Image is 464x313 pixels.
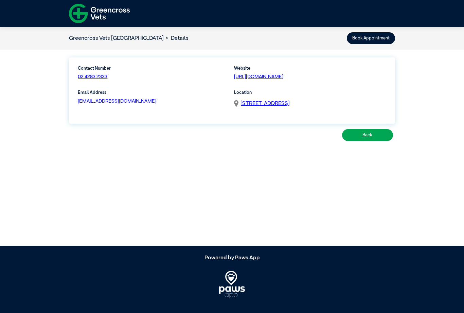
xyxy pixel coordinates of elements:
[78,99,156,104] a: [EMAIL_ADDRESS][DOMAIN_NAME]
[234,89,386,96] label: Location
[240,100,290,108] a: [STREET_ADDRESS]
[347,32,395,44] button: Book Appointment
[240,101,290,106] span: [STREET_ADDRESS]
[219,271,245,298] img: PawsApp
[69,36,164,41] a: Greencross Vets [GEOGRAPHIC_DATA]
[342,129,393,141] button: Back
[164,34,189,42] li: Details
[234,65,386,72] label: Website
[78,74,107,79] a: 02 4283 2333
[69,255,395,261] h5: Powered by Paws App
[69,2,130,25] img: f-logo
[78,89,230,96] label: Email Address
[69,34,189,42] nav: breadcrumb
[78,65,150,72] label: Contact Number
[234,74,283,79] a: [URL][DOMAIN_NAME]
